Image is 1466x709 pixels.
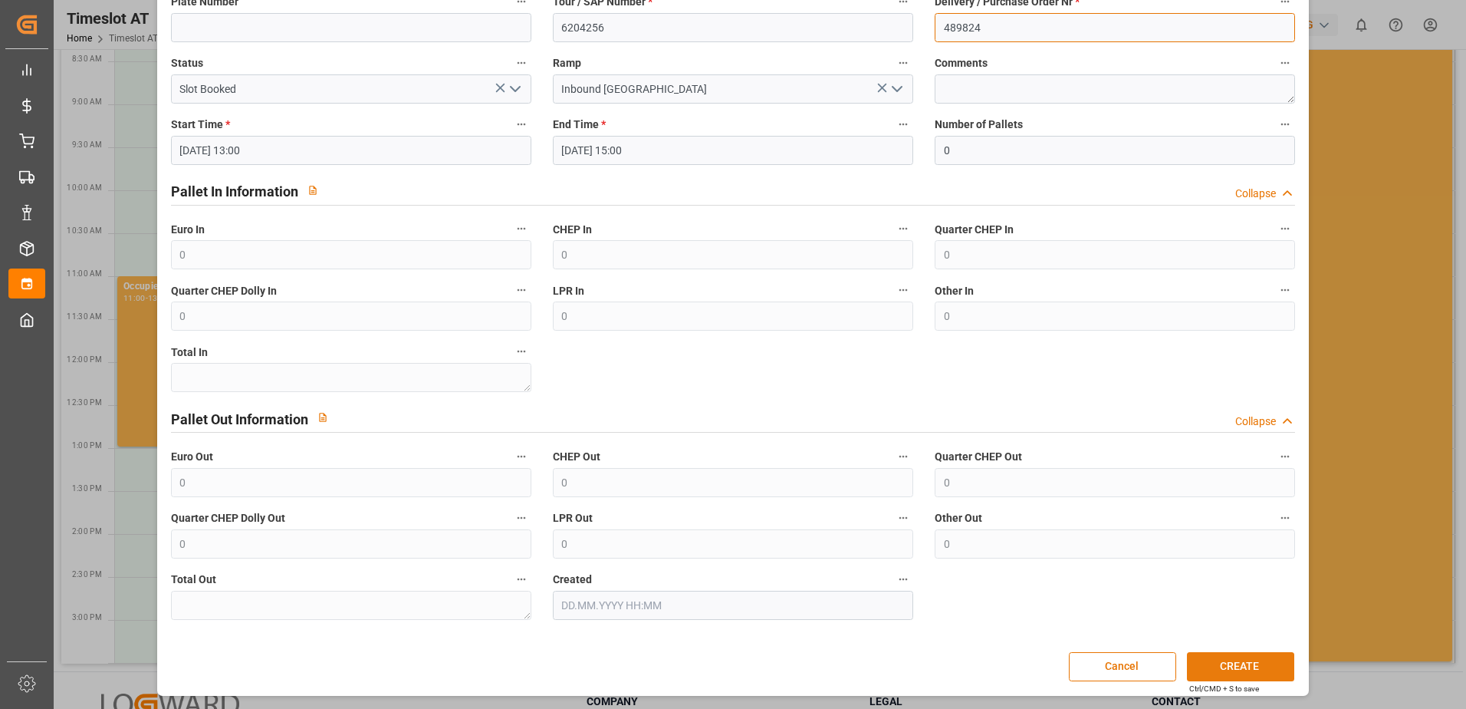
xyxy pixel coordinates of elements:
[935,55,988,71] span: Comments
[935,449,1022,465] span: Quarter CHEP Out
[553,449,600,465] span: CHEP Out
[1275,53,1295,73] button: Comments
[1187,652,1294,681] button: CREATE
[171,283,277,299] span: Quarter CHEP Dolly In
[1235,414,1276,430] div: Collapse
[511,341,531,361] button: Total In
[893,280,913,300] button: LPR In
[171,222,205,238] span: Euro In
[511,53,531,73] button: Status
[171,449,213,465] span: Euro Out
[171,572,216,588] span: Total Out
[553,55,581,71] span: Ramp
[511,114,531,134] button: Start Time *
[553,572,592,588] span: Created
[553,136,913,165] input: DD.MM.YYYY HH:MM
[1275,114,1295,134] button: Number of Pallets
[553,283,584,299] span: LPR In
[935,510,982,526] span: Other Out
[511,569,531,589] button: Total Out
[1275,280,1295,300] button: Other In
[553,74,913,104] input: Type to search/select
[171,409,308,430] h2: Pallet Out Information
[893,508,913,528] button: LPR Out
[893,114,913,134] button: End Time *
[171,117,230,133] span: Start Time
[1275,219,1295,239] button: Quarter CHEP In
[1275,508,1295,528] button: Other Out
[935,222,1014,238] span: Quarter CHEP In
[935,117,1023,133] span: Number of Pallets
[298,176,327,205] button: View description
[885,77,908,101] button: open menu
[1235,186,1276,202] div: Collapse
[1275,447,1295,467] button: Quarter CHEP Out
[553,222,592,238] span: CHEP In
[171,55,203,71] span: Status
[893,569,913,589] button: Created
[308,403,337,432] button: View description
[171,345,208,361] span: Total In
[893,219,913,239] button: CHEP In
[553,510,593,526] span: LPR Out
[171,136,531,165] input: DD.MM.YYYY HH:MM
[893,53,913,73] button: Ramp
[1189,683,1259,694] div: Ctrl/CMD + S to save
[935,283,974,299] span: Other In
[511,280,531,300] button: Quarter CHEP Dolly In
[511,219,531,239] button: Euro In
[171,181,298,202] h2: Pallet In Information
[553,117,606,133] span: End Time
[511,447,531,467] button: Euro Out
[893,447,913,467] button: CHEP Out
[171,510,285,526] span: Quarter CHEP Dolly Out
[502,77,525,101] button: open menu
[553,591,913,620] input: DD.MM.YYYY HH:MM
[171,74,531,104] input: Type to search/select
[511,508,531,528] button: Quarter CHEP Dolly Out
[1069,652,1176,681] button: Cancel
